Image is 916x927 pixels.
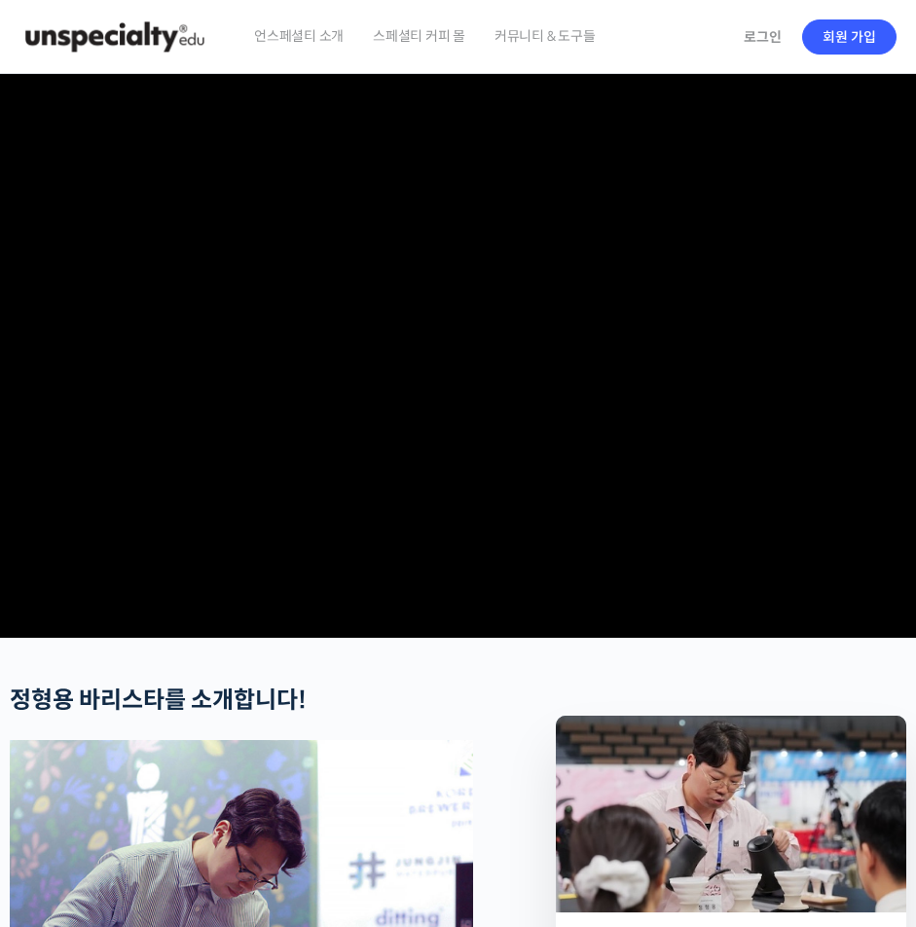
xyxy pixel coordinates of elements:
strong: 정형용 바리스타를 소개합니다! [10,686,307,715]
a: 로그인 [732,15,793,59]
a: 회원 가입 [802,19,897,55]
